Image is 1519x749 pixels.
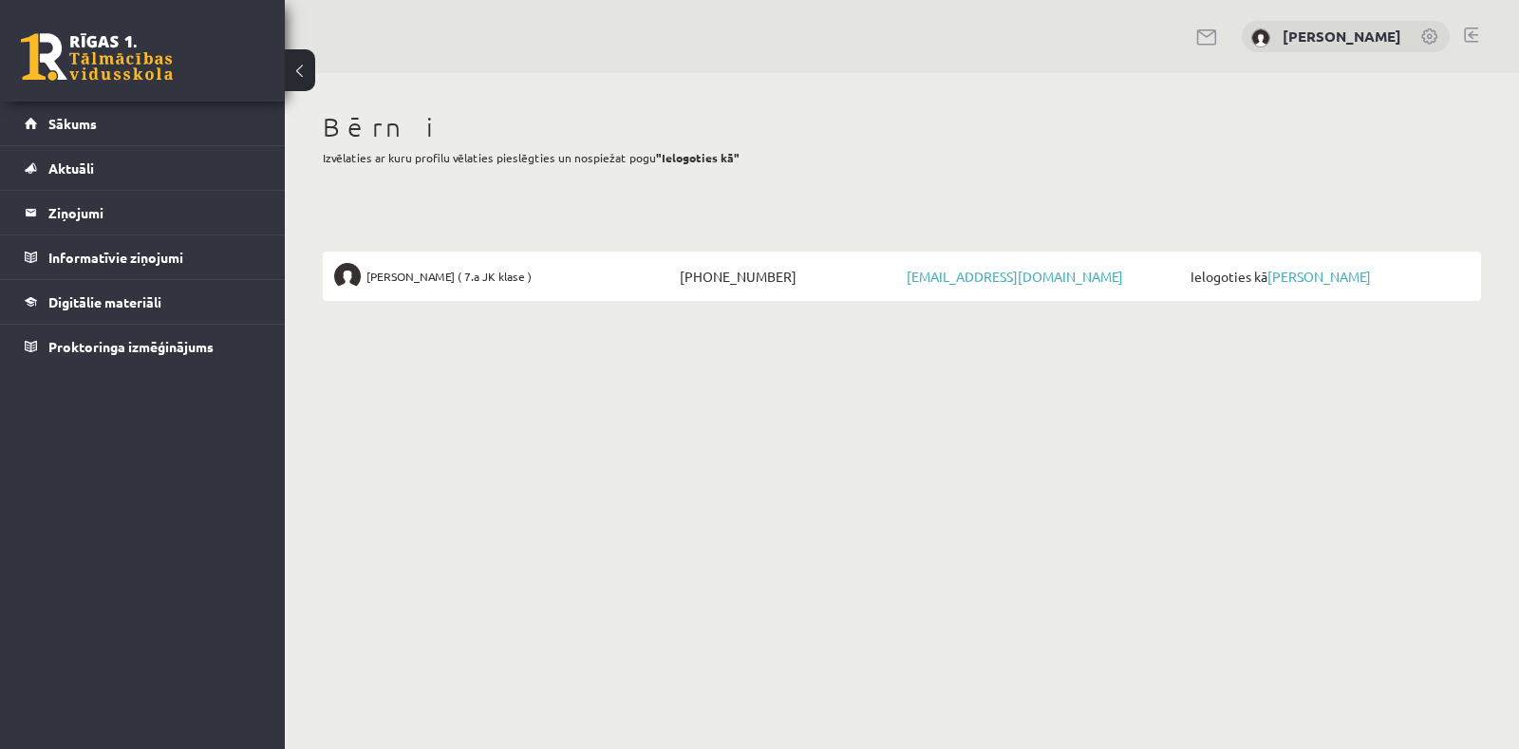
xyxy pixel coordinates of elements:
a: [PERSON_NAME] [1267,268,1371,285]
span: Sākums [48,115,97,132]
legend: Ziņojumi [48,191,261,234]
img: Anna Enija Kozlinska [334,263,361,290]
span: Aktuāli [48,159,94,177]
b: "Ielogoties kā" [656,150,740,165]
a: Informatīvie ziņojumi [25,235,261,279]
h1: Bērni [323,111,1481,143]
span: Digitālie materiāli [48,293,161,310]
a: Sākums [25,102,261,145]
span: Ielogoties kā [1186,263,1470,290]
span: [PERSON_NAME] ( 7.a JK klase ) [366,263,532,290]
span: [PHONE_NUMBER] [675,263,902,290]
a: Proktoringa izmēģinājums [25,325,261,368]
a: Digitālie materiāli [25,280,261,324]
a: Aktuāli [25,146,261,190]
a: Ziņojumi [25,191,261,234]
a: [EMAIL_ADDRESS][DOMAIN_NAME] [907,268,1123,285]
img: Romāns Kozlinskis [1251,28,1270,47]
a: [PERSON_NAME] [1283,27,1401,46]
span: Proktoringa izmēģinājums [48,338,214,355]
a: Rīgas 1. Tālmācības vidusskola [21,33,173,81]
legend: Informatīvie ziņojumi [48,235,261,279]
p: Izvēlaties ar kuru profilu vēlaties pieslēgties un nospiežat pogu [323,149,1481,166]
